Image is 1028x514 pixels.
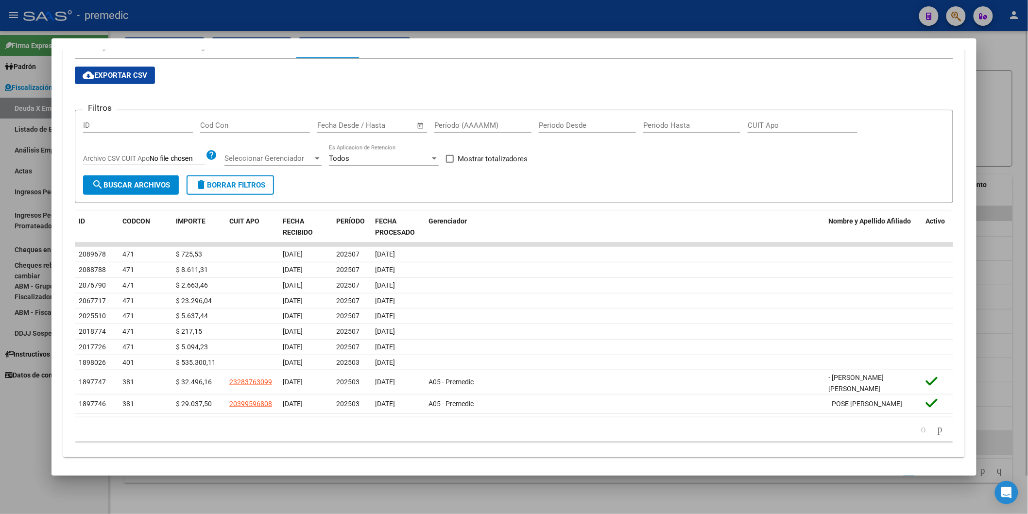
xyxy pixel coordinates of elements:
[79,281,106,289] span: 2076790
[995,481,1018,504] div: Open Intercom Messenger
[375,312,395,320] span: [DATE]
[122,297,134,305] span: 471
[122,312,134,320] span: 471
[195,181,265,189] span: Borrar Filtros
[122,400,134,408] span: 381
[375,378,395,386] span: [DATE]
[92,179,103,190] mat-icon: search
[917,424,930,435] a: go to previous page
[150,154,206,163] input: Archivo CSV CUIT Apo
[63,27,965,457] div: Aportes y Contribuciones de la Empresa: 30707022236
[358,121,405,130] input: End date
[119,211,153,243] datatable-header-cell: CODCON
[79,359,106,366] span: 1898026
[79,400,106,408] span: 1897746
[122,378,134,386] span: 381
[375,250,395,258] span: [DATE]
[283,327,303,335] span: [DATE]
[332,211,371,243] datatable-header-cell: PERÍODO
[176,359,216,366] span: $ 535.300,11
[79,266,106,274] span: 2088788
[283,343,303,351] span: [DATE]
[336,250,360,258] span: 202507
[176,343,208,351] span: $ 5.094,23
[336,359,360,366] span: 202503
[79,312,106,320] span: 2025510
[122,327,134,335] span: 471
[176,217,206,225] span: IMPORTE
[79,378,106,386] span: 1897747
[329,154,349,163] span: Todos
[79,250,106,258] span: 2089678
[371,211,425,243] datatable-header-cell: FECHA PROCESADO
[122,343,134,351] span: 471
[176,281,208,289] span: $ 2.663,46
[83,103,117,113] h3: Filtros
[176,250,202,258] span: $ 725,53
[79,217,85,225] span: ID
[283,297,303,305] span: [DATE]
[336,281,360,289] span: 202507
[75,211,119,243] datatable-header-cell: ID
[83,154,150,162] span: Archivo CSV CUIT Apo
[375,297,395,305] span: [DATE]
[229,400,272,408] span: 20399596808
[283,217,313,236] span: FECHA RECIBIDO
[187,175,274,195] button: Borrar Filtros
[79,343,106,351] span: 2017726
[279,211,332,243] datatable-header-cell: FECHA RECIBIDO
[195,179,207,190] mat-icon: delete
[122,359,134,366] span: 401
[283,359,303,366] span: [DATE]
[83,175,179,195] button: Buscar Archivos
[176,312,208,320] span: $ 5.637,44
[336,400,360,408] span: 202503
[172,211,225,243] datatable-header-cell: IMPORTE
[428,378,474,386] span: A05 - Premedic
[428,400,474,408] span: A05 - Premedic
[79,297,106,305] span: 2067717
[79,327,106,335] span: 2018774
[375,359,395,366] span: [DATE]
[375,217,415,236] span: FECHA PROCESADO
[336,343,360,351] span: 202507
[176,266,208,274] span: $ 8.611,31
[375,343,395,351] span: [DATE]
[283,281,303,289] span: [DATE]
[229,217,259,225] span: CUIT APO
[922,211,961,243] datatable-header-cell: Activo
[224,154,313,163] span: Seleccionar Gerenciador
[458,153,528,165] span: Mostrar totalizadores
[83,71,147,80] span: Exportar CSV
[829,400,903,408] span: - POSE [PERSON_NAME]
[283,400,303,408] span: [DATE]
[225,211,279,243] datatable-header-cell: CUIT APO
[283,266,303,274] span: [DATE]
[425,211,825,243] datatable-header-cell: Gerenciador
[283,378,303,386] span: [DATE]
[206,149,217,161] mat-icon: help
[176,297,212,305] span: $ 23.296,04
[122,281,134,289] span: 471
[229,378,272,386] span: 23283763099
[336,266,360,274] span: 202507
[375,266,395,274] span: [DATE]
[829,374,884,393] span: - [PERSON_NAME] [PERSON_NAME]
[336,327,360,335] span: 202507
[829,217,911,225] span: Nombre y Apellido Afiliado
[825,211,922,243] datatable-header-cell: Nombre y Apellido Afiliado
[176,400,212,408] span: $ 29.037,50
[283,250,303,258] span: [DATE]
[122,266,134,274] span: 471
[176,327,202,335] span: $ 217,15
[176,378,212,386] span: $ 32.496,16
[336,297,360,305] span: 202507
[122,250,134,258] span: 471
[336,217,365,225] span: PERÍODO
[375,327,395,335] span: [DATE]
[926,217,945,225] span: Activo
[283,312,303,320] span: [DATE]
[317,121,349,130] input: Start date
[122,217,150,225] span: CODCON
[415,120,426,131] button: Open calendar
